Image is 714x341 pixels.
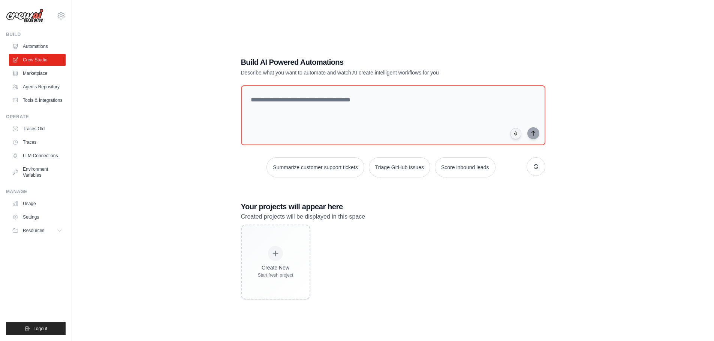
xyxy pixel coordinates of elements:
span: Resources [23,228,44,234]
a: Automations [9,40,66,52]
a: Settings [9,211,66,223]
div: Create New [258,264,293,271]
button: Resources [9,225,66,237]
button: Score inbound leads [435,157,495,177]
button: Summarize customer support tickets [266,157,364,177]
div: Start fresh project [258,272,293,278]
h3: Your projects will appear here [241,201,545,212]
div: Manage [6,189,66,195]
a: Tools & Integrations [9,94,66,106]
a: Usage [9,198,66,210]
button: Click to speak your automation idea [510,128,521,139]
a: Marketplace [9,67,66,79]
p: Describe what you want to automate and watch AI create intelligent workflows for you [241,69,493,76]
span: Logout [33,326,47,332]
div: Operate [6,114,66,120]
p: Created projects will be displayed in this space [241,212,545,222]
a: Traces Old [9,123,66,135]
a: Traces [9,136,66,148]
div: Build [6,31,66,37]
a: Agents Repository [9,81,66,93]
h1: Build AI Powered Automations [241,57,493,67]
a: Crew Studio [9,54,66,66]
button: Triage GitHub issues [369,157,430,177]
a: Environment Variables [9,163,66,181]
a: LLM Connections [9,150,66,162]
button: Get new suggestions [527,157,545,176]
button: Logout [6,322,66,335]
img: Logo [6,9,43,23]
